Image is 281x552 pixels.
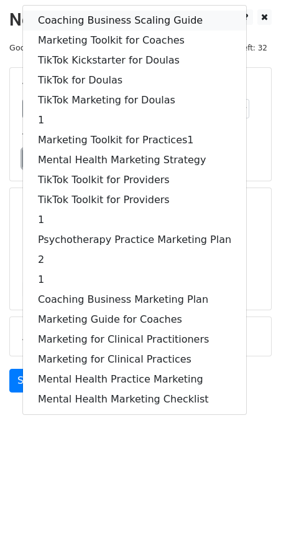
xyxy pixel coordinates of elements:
iframe: Chat Widget [219,492,281,552]
a: TikTok for Doulas [23,70,246,90]
a: 1 [23,110,246,130]
a: 1 [23,210,246,230]
a: Marketing Toolkit for Practices1 [23,130,246,150]
a: Mental Health Marketing Checklist [23,389,246,409]
a: Coaching Business Marketing Plan [23,290,246,310]
a: Psychotherapy Practice Marketing Plan [23,230,246,250]
a: 1 [23,270,246,290]
a: Marketing for Clinical Practices [23,350,246,369]
a: TikTok Marketing for Doulas [23,90,246,110]
a: TikTok Kickstarter for Doulas [23,50,246,70]
a: Marketing Toolkit for Coaches [23,31,246,50]
h2: New Campaign [9,9,272,31]
a: Marketing for Clinical Practitioners [23,330,246,350]
a: TikTok Toolkit for Providers [23,190,246,210]
a: Send [9,369,50,393]
a: Marketing Guide for Coaches [23,310,246,330]
a: Mental Health Practice Marketing [23,369,246,389]
a: Coaching Business Scaling Guide [23,11,246,31]
a: 2 [23,250,246,270]
a: Mental Health Marketing Strategy [23,150,246,170]
small: Google Sheet: [9,43,161,52]
a: TikTok Toolkit for Providers [23,170,246,190]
